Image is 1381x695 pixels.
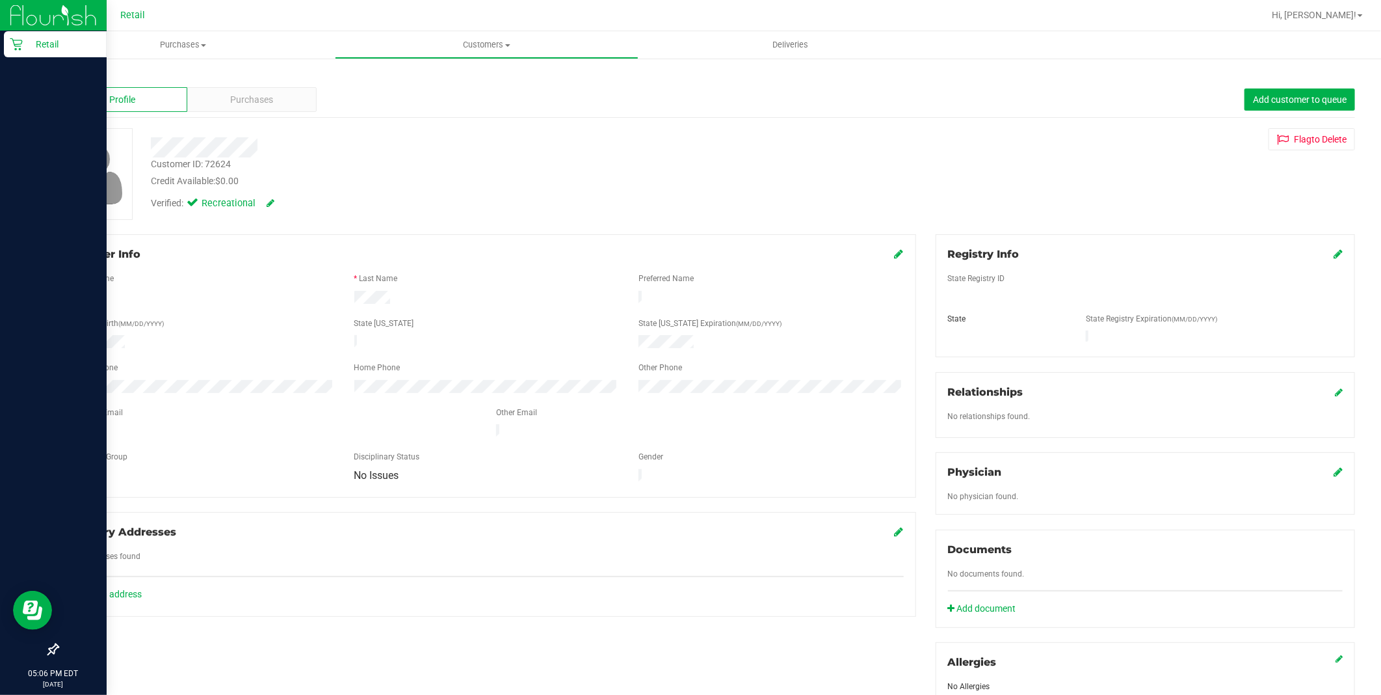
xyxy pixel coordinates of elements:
p: [DATE] [6,679,101,689]
label: Other Email [496,407,537,418]
span: Deliveries [755,39,826,51]
span: Documents [948,543,1012,556]
div: State [938,313,1076,325]
p: Retail [23,36,101,52]
button: Flagto Delete [1269,128,1355,150]
span: Hi, [PERSON_NAME]! [1272,10,1356,20]
iframe: Resource center [13,591,52,630]
span: No physician found. [948,492,1019,501]
span: Delivery Addresses [70,526,176,538]
label: State [US_STATE] Expiration [638,318,782,329]
span: Allergies [948,656,997,668]
span: Profile [109,93,135,107]
a: Customers [335,31,638,59]
span: Purchases [230,93,273,107]
label: Date of Birth [75,318,164,329]
span: Retail [120,10,145,21]
p: 05:06 PM EDT [6,668,101,679]
span: Relationships [948,386,1023,398]
div: Verified: [151,197,274,211]
span: Add customer to queue [1253,94,1347,105]
div: No Allergies [948,681,1343,692]
inline-svg: Retail [10,38,23,51]
button: Add customer to queue [1244,89,1355,111]
a: Add document [948,602,1023,616]
label: Home Phone [354,362,401,374]
a: Deliveries [638,31,942,59]
span: $0.00 [215,176,239,186]
span: Purchases [31,39,335,51]
label: Preferred Name [638,273,694,284]
a: Purchases [31,31,335,59]
label: Other Phone [638,362,682,374]
label: State Registry ID [948,273,1005,284]
label: State Registry Expiration [1086,313,1217,325]
span: (MM/DD/YYYY) [736,320,782,327]
span: Recreational [202,197,254,211]
div: Credit Available: [151,174,790,188]
span: Registry Info [948,248,1019,260]
span: Physician [948,466,1002,478]
label: Disciplinary Status [354,451,420,463]
label: State [US_STATE] [354,318,414,329]
label: Gender [638,451,663,463]
label: No relationships found. [948,411,1031,422]
label: Last Name [360,273,398,284]
span: (MM/DD/YYYY) [118,320,164,327]
div: Customer ID: 72624 [151,157,231,171]
span: No Issues [354,469,399,482]
span: (MM/DD/YYYY) [1172,316,1217,323]
span: No documents found. [948,569,1025,579]
span: Customers [335,39,638,51]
